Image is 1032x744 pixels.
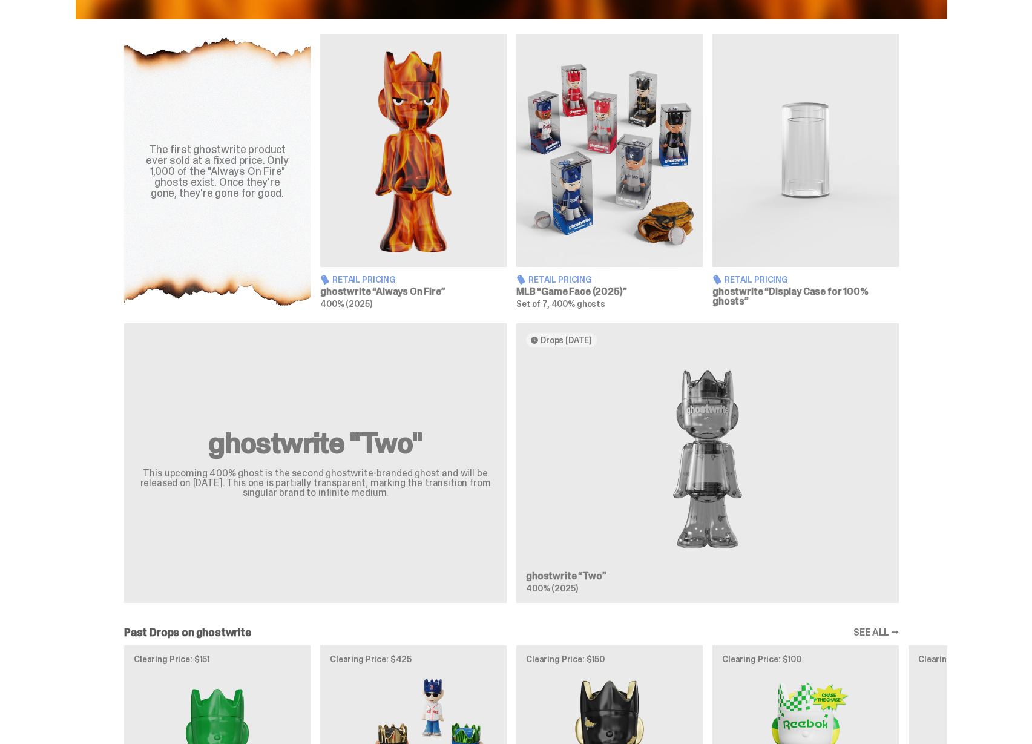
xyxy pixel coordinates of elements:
h3: MLB “Game Face (2025)” [516,287,703,297]
h3: ghostwrite “Always On Fire” [320,287,507,297]
img: Two [526,357,889,562]
img: Always On Fire [320,34,507,267]
img: Game Face (2025) [516,34,703,267]
img: Display Case for 100% ghosts [712,34,899,267]
p: Clearing Price: $150 [526,655,693,663]
a: Game Face (2025) Retail Pricing [516,34,703,309]
p: This upcoming 400% ghost is the second ghostwrite-branded ghost and will be released on [DATE]. T... [139,469,492,498]
h3: ghostwrite “Display Case for 100% ghosts” [712,287,899,306]
h3: ghostwrite “Two” [526,571,889,581]
p: Clearing Price: $151 [134,655,301,663]
span: Drops [DATE] [541,335,592,345]
h2: ghostwrite "Two" [139,429,492,458]
a: Always On Fire Retail Pricing [320,34,507,309]
div: The first ghostwrite product ever sold at a fixed price. Only 1,000 of the "Always On Fire" ghost... [139,144,296,199]
span: Retail Pricing [528,275,592,284]
span: 400% (2025) [320,298,372,309]
a: SEE ALL → [853,628,899,637]
h2: Past Drops on ghostwrite [124,627,251,638]
span: Retail Pricing [332,275,396,284]
span: 400% (2025) [526,583,577,594]
span: Set of 7, 400% ghosts [516,298,605,309]
p: Clearing Price: $100 [722,655,889,663]
span: Retail Pricing [725,275,788,284]
a: Display Case for 100% ghosts Retail Pricing [712,34,899,309]
p: Clearing Price: $425 [330,655,497,663]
